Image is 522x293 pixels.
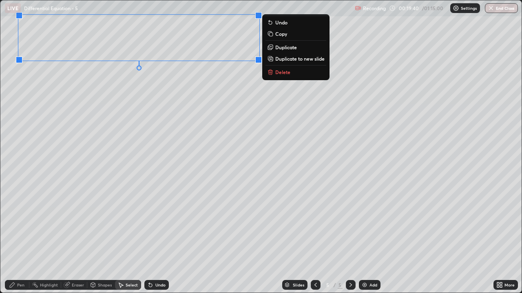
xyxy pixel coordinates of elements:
div: More [504,283,515,287]
div: 5 [338,281,343,289]
p: Delete [275,69,290,75]
p: Recording [363,5,386,11]
button: Undo [265,17,326,27]
p: LIVE [7,5,18,11]
div: Pen [17,283,24,287]
p: Duplicate [275,44,297,50]
div: / [334,282,336,287]
img: recording.375f2c34.svg [355,5,361,11]
button: End Class [485,3,518,13]
p: Settings [461,6,477,10]
button: Copy [265,29,326,39]
button: Delete [265,67,326,77]
img: class-settings-icons [453,5,459,11]
p: Undo [275,19,288,26]
div: Shapes [98,283,112,287]
div: Undo [155,283,166,287]
div: Slides [293,283,304,287]
img: end-class-cross [488,5,494,11]
p: Copy [275,31,287,37]
div: 5 [324,282,332,287]
div: Select [126,283,138,287]
img: add-slide-button [361,282,368,288]
div: Highlight [40,283,58,287]
button: Duplicate to new slide [265,54,326,63]
button: Duplicate [265,42,326,52]
div: Add [369,283,377,287]
p: Duplicate to new slide [275,55,325,62]
p: Differential Equation - 5 [24,5,78,11]
div: Eraser [72,283,84,287]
